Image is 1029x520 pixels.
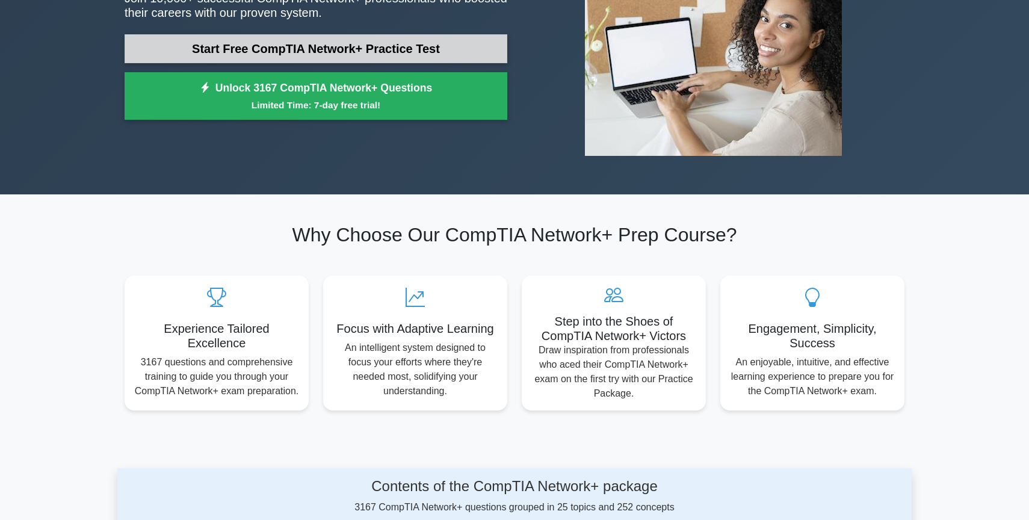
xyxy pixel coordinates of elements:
div: 3167 CompTIA Network+ questions grouped in 25 topics and 252 concepts [231,478,798,515]
small: Limited Time: 7-day free trial! [140,98,492,112]
h5: Step into the Shoes of CompTIA Network+ Victors [531,314,696,343]
p: 3167 questions and comprehensive training to guide you through your CompTIA Network+ exam prepara... [134,355,299,398]
p: An enjoyable, intuitive, and effective learning experience to prepare you for the CompTIA Network... [730,355,895,398]
h2: Why Choose Our CompTIA Network+ Prep Course? [125,223,904,246]
a: Unlock 3167 CompTIA Network+ QuestionsLimited Time: 7-day free trial! [125,72,507,120]
p: Draw inspiration from professionals who aced their CompTIA Network+ exam on the first try with ou... [531,343,696,401]
a: Start Free CompTIA Network+ Practice Test [125,34,507,63]
h5: Focus with Adaptive Learning [333,321,498,336]
h5: Engagement, Simplicity, Success [730,321,895,350]
h5: Experience Tailored Excellence [134,321,299,350]
p: An intelligent system designed to focus your efforts where they're needed most, solidifying your ... [333,341,498,398]
h4: Contents of the CompTIA Network+ package [231,478,798,495]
